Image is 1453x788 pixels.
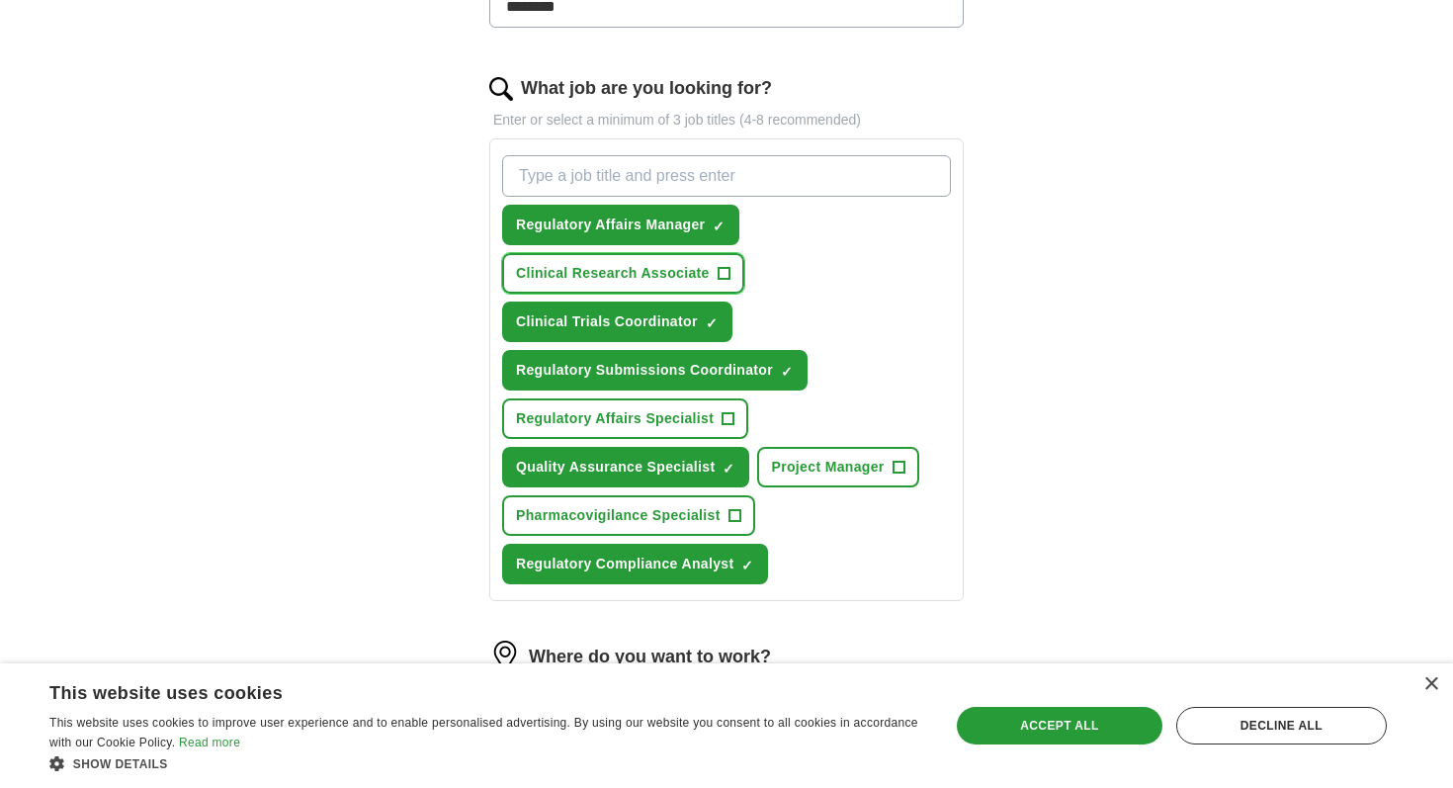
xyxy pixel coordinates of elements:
span: ✓ [741,558,753,573]
span: Regulatory Compliance Analyst [516,554,733,574]
button: Clinical Trials Coordinator✓ [502,302,732,342]
img: location.png [489,641,521,672]
button: Pharmacovigilance Specialist [502,495,755,536]
button: Project Manager [757,447,918,487]
button: Regulatory Compliance Analyst✓ [502,544,768,584]
button: Clinical Research Associate [502,253,744,294]
button: Regulatory Submissions Coordinator✓ [502,350,808,391]
input: Type a job title and press enter [502,155,951,197]
label: What job are you looking for? [521,75,772,102]
p: Enter or select a minimum of 3 job titles (4-8 recommended) [489,110,964,131]
label: Where do you want to work? [529,644,771,670]
button: Quality Assurance Specialist✓ [502,447,749,487]
span: ✓ [706,315,718,331]
span: Regulatory Submissions Coordinator [516,360,773,381]
div: This website uses cookies [49,675,874,705]
span: Show details [73,757,168,771]
span: Clinical Research Associate [516,263,710,284]
span: ✓ [723,461,734,477]
div: Decline all [1176,707,1387,744]
div: Close [1423,677,1438,692]
span: Project Manager [771,457,884,478]
img: search.png [489,77,513,101]
span: Regulatory Affairs Specialist [516,408,714,429]
span: Regulatory Affairs Manager [516,215,705,235]
span: Quality Assurance Specialist [516,457,715,478]
span: This website uses cookies to improve user experience and to enable personalised advertising. By u... [49,716,918,749]
div: Accept all [957,707,1162,744]
span: Clinical Trials Coordinator [516,311,698,332]
button: Regulatory Affairs Manager✓ [502,205,739,245]
a: Read more, opens a new window [179,736,240,749]
span: ✓ [781,364,793,380]
div: Show details [49,753,923,773]
span: Pharmacovigilance Specialist [516,505,721,526]
button: Regulatory Affairs Specialist [502,398,748,439]
span: ✓ [713,219,725,234]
